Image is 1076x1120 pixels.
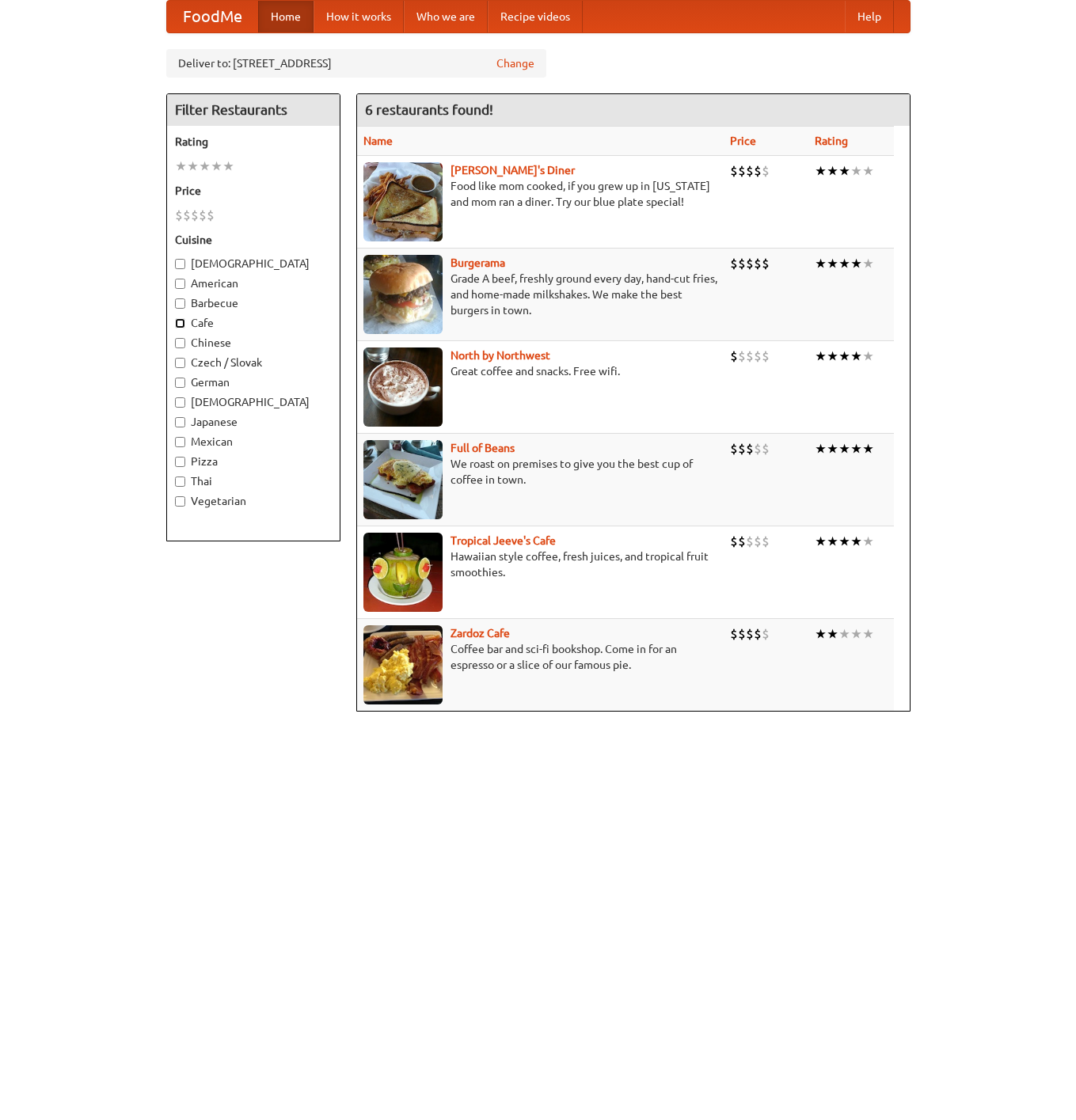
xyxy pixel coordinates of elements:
[730,135,756,147] a: Price
[175,378,185,388] input: German
[730,533,738,550] li: $
[175,318,185,328] input: Cafe
[451,534,556,547] a: Tropical Jeeve's Cafe
[451,627,510,640] a: Zardoz Cafe
[845,1,894,32] a: Help
[258,1,314,32] a: Home
[175,414,332,430] label: Japanese
[762,255,770,272] li: $
[363,363,717,379] p: Great coffee and snacks. Free wifi.
[862,255,874,272] li: ★
[183,207,191,224] li: $
[862,440,874,457] li: ★
[175,355,332,370] label: Czech / Slovak
[730,162,738,180] li: $
[363,271,717,318] p: Grade A beef, freshly ground every day, hand-cut fries, and home-made milkshakes. We make the bes...
[862,162,874,180] li: ★
[827,347,838,365] li: ★
[451,256,505,269] b: Burgerama
[746,440,754,457] li: $
[762,347,770,365] li: $
[488,1,583,32] a: Recipe videos
[175,158,187,175] li: ★
[838,347,850,365] li: ★
[175,259,185,269] input: [DEMOGRAPHIC_DATA]
[827,440,838,457] li: ★
[815,625,827,643] li: ★
[762,625,770,643] li: $
[363,135,393,147] a: Name
[862,625,874,643] li: ★
[815,533,827,550] li: ★
[175,315,332,331] label: Cafe
[314,1,404,32] a: How it works
[838,440,850,457] li: ★
[451,349,550,362] b: North by Northwest
[850,162,862,180] li: ★
[815,162,827,180] li: ★
[754,162,762,180] li: $
[451,164,575,177] b: [PERSON_NAME]'s Diner
[363,255,443,334] img: burgerama.jpg
[815,440,827,457] li: ★
[754,347,762,365] li: $
[746,625,754,643] li: $
[175,275,332,291] label: American
[862,533,874,550] li: ★
[738,255,746,272] li: $
[762,533,770,550] li: $
[175,374,332,390] label: German
[730,440,738,457] li: $
[175,183,332,199] h5: Price
[738,440,746,457] li: $
[167,1,258,32] a: FoodMe
[166,49,546,78] div: Deliver to: [STREET_ADDRESS]
[175,457,185,467] input: Pizza
[199,207,207,224] li: $
[738,625,746,643] li: $
[222,158,234,175] li: ★
[175,496,185,507] input: Vegetarian
[730,347,738,365] li: $
[363,456,717,488] p: We roast on premises to give you the best cup of coffee in town.
[838,533,850,550] li: ★
[754,533,762,550] li: $
[175,417,185,427] input: Japanese
[451,442,515,454] a: Full of Beans
[746,347,754,365] li: $
[754,255,762,272] li: $
[730,255,738,272] li: $
[363,347,443,427] img: north.jpg
[175,279,185,289] input: American
[207,207,215,224] li: $
[191,207,199,224] li: $
[404,1,488,32] a: Who we are
[746,162,754,180] li: $
[827,533,838,550] li: ★
[175,298,185,309] input: Barbecue
[363,641,717,673] p: Coffee bar and sci-fi bookshop. Come in for an espresso or a slice of our famous pie.
[175,476,185,487] input: Thai
[175,397,185,408] input: [DEMOGRAPHIC_DATA]
[175,134,332,150] h5: Rating
[175,493,332,509] label: Vegetarian
[175,434,332,450] label: Mexican
[850,625,862,643] li: ★
[175,454,332,469] label: Pizza
[363,533,443,612] img: jeeves.jpg
[754,440,762,457] li: $
[838,625,850,643] li: ★
[211,158,222,175] li: ★
[827,625,838,643] li: ★
[827,255,838,272] li: ★
[363,625,443,704] img: zardoz.jpg
[838,255,850,272] li: ★
[738,533,746,550] li: $
[199,158,211,175] li: ★
[175,232,332,248] h5: Cuisine
[838,162,850,180] li: ★
[175,207,183,224] li: $
[746,255,754,272] li: $
[175,394,332,410] label: [DEMOGRAPHIC_DATA]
